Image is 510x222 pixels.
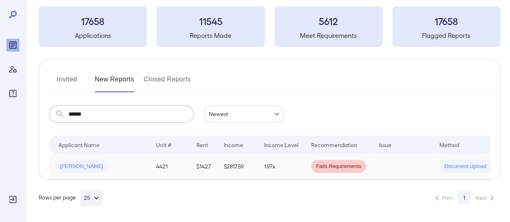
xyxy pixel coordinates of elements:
div: Rows per page [39,190,103,206]
div: Method [439,140,459,149]
h5: Applications [39,31,147,40]
td: $2817.59 [217,154,258,180]
div: Income [224,140,243,149]
h5: Flagged Reports [392,31,500,40]
div: Manage Users [6,63,19,76]
span: Fails Requirements [311,163,366,170]
h5: Reports Made [156,31,264,40]
button: Invited [49,73,85,92]
summary: 17658Applications11545Reports Made5612Meet Requirements17658Flagged Reports [39,6,500,47]
h3: 17658 [392,15,500,27]
div: Issue [379,140,392,149]
h3: 17658 [39,15,147,27]
button: page 1 [458,191,470,204]
div: Recommendation [311,140,357,149]
nav: pagination navigation [429,191,500,204]
div: Unit # [156,140,171,149]
div: Newest [204,105,284,123]
h5: Meet Requirements [275,31,383,40]
span: Document Upload [439,163,491,170]
td: 1.97x [258,154,305,180]
td: $1427 [190,154,217,180]
td: 4421 [150,154,190,180]
button: Closed Reports [144,73,191,92]
div: Applicant Name [58,140,100,149]
button: 25 [81,190,103,206]
div: Income Level [264,140,298,149]
div: Rent [196,140,209,149]
h3: 11545 [156,15,264,27]
div: Log Out [6,193,19,206]
button: New Reports [95,73,134,92]
div: FAQ [6,87,19,100]
span: [PERSON_NAME] [55,163,108,170]
h3: 5612 [275,15,383,27]
div: Reports [6,39,19,52]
